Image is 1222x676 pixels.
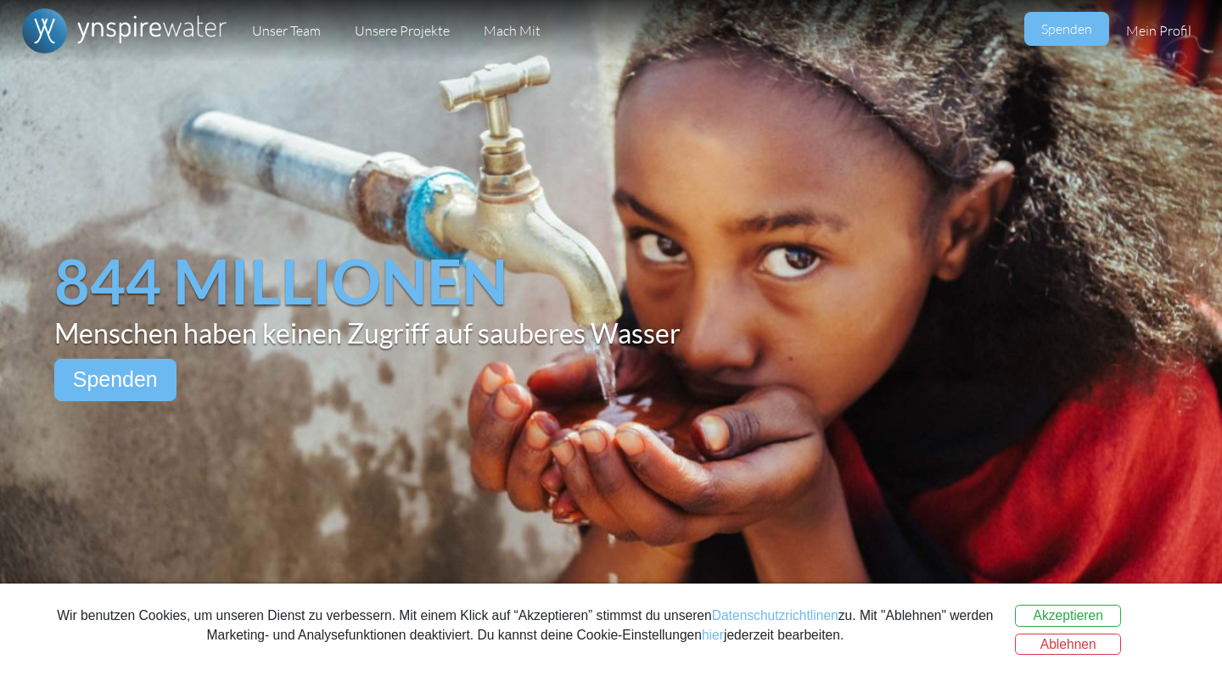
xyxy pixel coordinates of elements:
[1015,634,1121,656] button: Ablehnen
[1015,605,1121,627] button: Akzeptieren
[54,244,507,317] span: 844 MILLIONEN
[54,359,177,401] a: Spenden
[1024,12,1109,46] a: Spenden
[54,317,1222,349] span: Menschen haben keinen Zugriff auf sauberes Wasser
[702,628,724,642] a: hier
[712,608,838,623] a: Datenschutzrichtlinen
[53,606,997,645] div: Wir benutzen Cookies, um unseren Dienst zu verbessern. Mit einem Klick auf “Akzeptieren” stimmst ...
